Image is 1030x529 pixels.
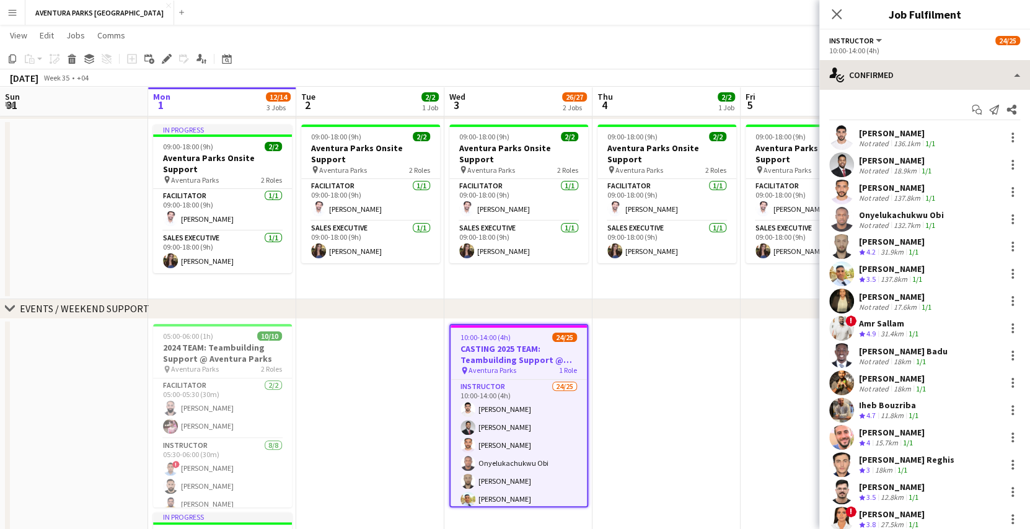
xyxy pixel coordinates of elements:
[866,247,876,256] span: 4.2
[878,247,906,258] div: 31.9km
[925,139,935,148] app-skills-label: 1/1
[557,165,578,175] span: 2 Roles
[891,384,913,393] div: 18km
[40,30,54,41] span: Edit
[422,103,438,112] div: 1 Job
[597,221,736,263] app-card-role: Sales Executive1/109:00-18:00 (9h)[PERSON_NAME]
[92,27,130,43] a: Comms
[171,175,219,185] span: Aventura Parks
[878,492,906,503] div: 12.8km
[467,165,515,175] span: Aventura Parks
[859,454,954,465] div: [PERSON_NAME] Reghis
[451,343,587,365] h3: CASTING 2025 TEAM: Teambuilding Support @ Aventura Parks
[597,125,736,263] app-job-card: 09:00-18:00 (9h)2/2Aventura Parks Onsite Support Aventura Parks2 RolesFacilitator1/109:00-18:00 (...
[866,492,876,502] span: 3.5
[859,166,891,175] div: Not rated
[866,465,870,474] span: 3
[460,333,511,342] span: 10:00-14:00 (4h)
[995,36,1020,45] span: 24/25
[563,103,586,112] div: 2 Jobs
[449,221,588,263] app-card-role: Sales Executive1/109:00-18:00 (9h)[PERSON_NAME]
[891,357,913,366] div: 18km
[449,91,465,102] span: Wed
[845,506,856,517] span: !
[859,357,891,366] div: Not rated
[153,91,170,102] span: Mon
[859,318,921,329] div: Amr Sallam
[5,27,32,43] a: View
[829,36,874,45] span: Instructor
[301,179,440,221] app-card-role: Facilitator1/109:00-18:00 (9h)[PERSON_NAME]
[77,73,89,82] div: +04
[746,221,884,263] app-card-role: Sales Executive1/109:00-18:00 (9h)[PERSON_NAME]
[61,27,90,43] a: Jobs
[163,142,213,151] span: 09:00-18:00 (9h)
[261,175,282,185] span: 2 Roles
[859,481,925,492] div: [PERSON_NAME]
[151,98,170,112] span: 1
[559,365,577,375] span: 1 Role
[153,125,292,273] div: In progress09:00-18:00 (9h)2/2Aventura Parks Onsite Support Aventura Parks2 RolesFacilitator1/109...
[319,165,367,175] span: Aventura Parks
[909,411,918,420] app-skills-label: 1/1
[829,46,1020,55] div: 10:00-14:00 (4h)
[873,465,895,476] div: 18km
[859,236,925,247] div: [PERSON_NAME]
[261,364,282,374] span: 2 Roles
[746,91,755,102] span: Fri
[66,30,85,41] span: Jobs
[891,193,923,203] div: 137.8km
[909,329,918,338] app-skills-label: 1/1
[705,165,726,175] span: 2 Roles
[552,333,577,342] span: 24/25
[469,365,516,375] span: Aventura Parks
[447,98,465,112] span: 3
[301,125,440,263] app-job-card: 09:00-18:00 (9h)2/2Aventura Parks Onsite Support Aventura Parks2 RolesFacilitator1/109:00-18:00 (...
[859,384,891,393] div: Not rated
[859,193,891,203] div: Not rated
[449,179,588,221] app-card-role: Facilitator1/109:00-18:00 (9h)[PERSON_NAME]
[925,193,935,203] app-skills-label: 1/1
[909,492,918,502] app-skills-label: 1/1
[20,302,149,315] div: EVENTS / WEEKEND SUPPORT
[409,165,430,175] span: 2 Roles
[922,302,931,312] app-skills-label: 1/1
[746,125,884,263] app-job-card: 09:00-18:00 (9h)2/2Aventura Parks Onsite Support Aventura Parks2 RolesFacilitator1/109:00-18:00 (...
[597,179,736,221] app-card-role: Facilitator1/109:00-18:00 (9h)[PERSON_NAME]
[746,179,884,221] app-card-role: Facilitator1/109:00-18:00 (9h)[PERSON_NAME]
[41,73,72,82] span: Week 35
[897,465,907,474] app-skills-label: 1/1
[153,342,292,364] h3: 2024 TEAM: Teambuilding Support @ Aventura Parks
[153,378,292,439] app-card-role: Facilitator2/205:00-05:30 (30m)[PERSON_NAME][PERSON_NAME]
[172,461,180,468] span: !
[615,165,663,175] span: Aventura Parks
[163,331,213,341] span: 05:00-06:00 (1h)
[916,357,926,366] app-skills-label: 1/1
[859,263,925,274] div: [PERSON_NAME]
[311,132,361,141] span: 09:00-18:00 (9h)
[10,30,27,41] span: View
[266,92,291,102] span: 12/14
[265,142,282,151] span: 2/2
[755,132,806,141] span: 09:00-18:00 (9h)
[153,189,292,231] app-card-role: Facilitator1/109:00-18:00 (9h)[PERSON_NAME]
[859,209,944,221] div: Onyelukachukwu Obi
[171,364,219,374] span: Aventura Parks
[866,520,876,529] span: 3.8
[257,331,282,341] span: 10/10
[597,91,613,102] span: Thu
[746,142,884,165] h3: Aventura Parks Onsite Support
[866,438,870,447] span: 4
[859,302,891,312] div: Not rated
[449,125,588,263] app-job-card: 09:00-18:00 (9h)2/2Aventura Parks Onsite Support Aventura Parks2 RolesFacilitator1/109:00-18:00 (...
[819,60,1030,90] div: Confirmed
[866,411,876,420] span: 4.7
[925,221,935,230] app-skills-label: 1/1
[878,274,910,285] div: 137.8km
[891,221,923,230] div: 132.7km
[859,182,938,193] div: [PERSON_NAME]
[878,411,906,421] div: 11.8km
[709,132,726,141] span: 2/2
